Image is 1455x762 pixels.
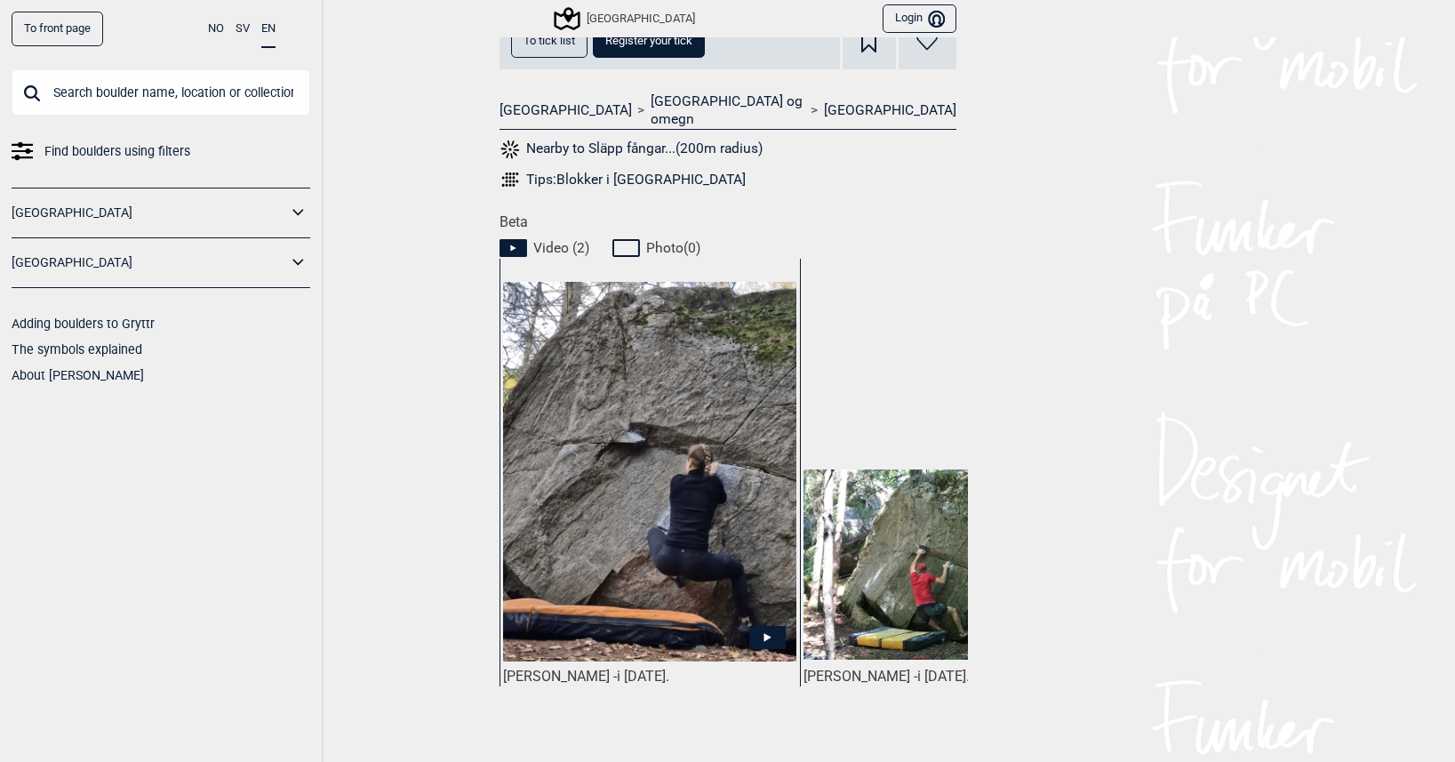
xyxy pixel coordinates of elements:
a: About [PERSON_NAME] [12,368,144,382]
div: [PERSON_NAME] - [803,668,1096,686]
nav: > > [500,92,956,129]
span: To tick list [524,35,575,46]
button: Nearby to Släpp fångar...(200m radius) [500,138,763,161]
a: Find boulders using filters [12,139,310,164]
span: Photo ( 0 ) [646,239,700,257]
span: Video ( 2 ) [533,239,589,257]
span: i [DATE]. [617,668,669,685]
button: Register your tick [593,23,705,58]
div: Tips: Blokker i [GEOGRAPHIC_DATA] [526,171,746,188]
a: [GEOGRAPHIC_DATA] [500,101,632,119]
img: Nadia pa Slapp fangarne loss det ar var [503,282,795,662]
button: NO [208,12,224,46]
span: Find boulders using filters [44,139,190,164]
div: Beta [488,213,968,756]
a: Tips:Blokker i [GEOGRAPHIC_DATA] [500,169,956,190]
input: Search boulder name, location or collection [12,69,310,116]
span: Register your tick [605,35,692,46]
a: To front page [12,12,103,46]
a: Adding boulders to Gryttr [12,317,155,331]
a: [GEOGRAPHIC_DATA] [12,250,287,276]
button: EN [261,12,276,48]
a: [GEOGRAPHIC_DATA] og omegn [651,92,805,129]
button: SV [236,12,250,46]
span: i [DATE]. [917,668,970,685]
button: Login [883,4,955,34]
div: [GEOGRAPHIC_DATA] [556,8,695,29]
a: [GEOGRAPHIC_DATA] [824,101,956,119]
a: The symbols explained [12,342,142,357]
button: To tick list [511,23,588,58]
div: [PERSON_NAME] - [503,668,795,686]
a: [GEOGRAPHIC_DATA] [12,200,287,226]
img: Jacob pa Slapp fangarne loss det ar var [803,469,1096,660]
